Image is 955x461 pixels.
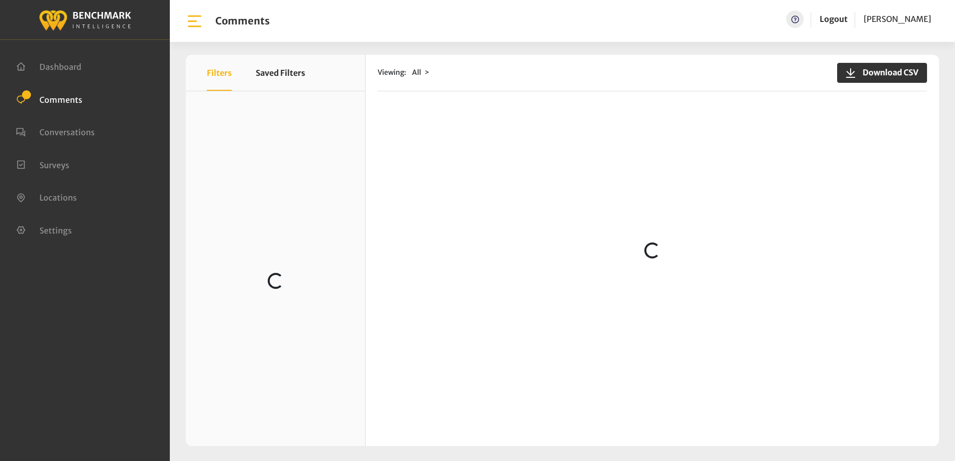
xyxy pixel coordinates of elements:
a: Settings [16,225,72,234]
a: [PERSON_NAME] [864,10,931,28]
img: benchmark [38,7,131,32]
span: Download CSV [857,66,919,78]
a: Dashboard [16,61,81,71]
h1: Comments [215,15,270,27]
span: Locations [39,193,77,203]
a: Logout [820,10,848,28]
span: Surveys [39,160,69,170]
a: Conversations [16,126,95,136]
a: Locations [16,192,77,202]
a: Surveys [16,159,69,169]
span: [PERSON_NAME] [864,14,931,24]
span: Dashboard [39,62,81,72]
button: Saved Filters [256,55,305,91]
button: Download CSV [837,63,927,83]
span: Viewing: [378,67,406,78]
img: bar [186,12,203,30]
span: Settings [39,225,72,235]
span: All [412,68,421,77]
span: Conversations [39,127,95,137]
button: Filters [207,55,232,91]
a: Logout [820,14,848,24]
a: Comments [16,94,82,104]
span: Comments [39,94,82,104]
